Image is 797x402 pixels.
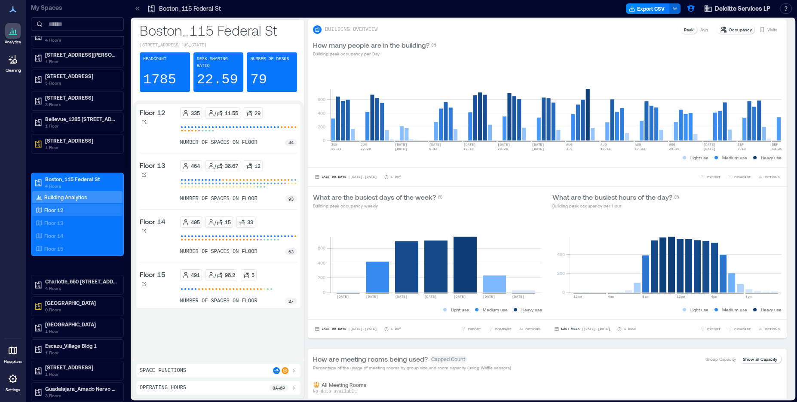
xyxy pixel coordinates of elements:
[318,275,325,280] tspan: 200
[701,2,773,15] button: Deloitte Services LP
[180,248,257,255] p: number of spaces on floor
[273,384,285,391] p: 8a - 6p
[251,271,254,278] p: 5
[729,26,752,33] p: Occupancy
[715,4,770,13] span: Deloitte Services LP
[45,122,117,129] p: 1 Floor
[247,219,253,225] p: 33
[707,174,720,180] span: EXPORT
[765,326,780,332] span: OPTIONS
[525,326,540,332] span: OPTIONS
[325,26,377,33] p: BUILDING OVERVIEW
[624,326,636,332] p: 1 Hour
[566,147,573,151] text: 3-9
[45,73,117,79] p: [STREET_ADDRESS]
[313,202,443,209] p: Building peak occupancy weekly
[738,147,746,151] text: 7-13
[703,143,716,146] text: [DATE]
[225,162,238,169] p: 38.67
[45,137,117,144] p: [STREET_ADDRESS]
[738,143,744,146] text: SEP
[552,325,612,333] button: Last Week |[DATE]-[DATE]
[45,342,117,349] p: Escazu_Village Bldg 1
[225,271,235,278] p: 98.2
[45,278,117,285] p: Charlotte_650 [STREET_ADDRESS][PERSON_NAME]
[322,381,366,388] p: All Meeting Rooms
[215,110,216,116] p: /
[608,295,614,298] text: 4am
[635,147,645,151] text: 17-23
[318,97,325,102] tspan: 600
[45,364,117,371] p: [STREET_ADDRESS]
[391,326,401,332] p: 1 Day
[45,144,117,151] p: 1 Floor
[313,192,436,202] p: What are the busiest days of the week?
[250,71,267,88] p: 79
[197,56,240,70] p: Desk-sharing ratio
[140,269,166,280] p: Floor 15
[726,325,753,333] button: COMPARE
[562,289,565,295] tspan: 0
[191,271,200,278] p: 491
[44,194,87,201] p: Building Analytics
[45,299,117,306] p: [GEOGRAPHIC_DATA]
[767,26,777,33] p: Visits
[44,219,63,226] p: Floor 13
[288,195,294,202] p: 93
[215,162,216,169] p: /
[331,143,337,146] text: JUN
[254,110,261,116] p: 29
[705,356,736,362] p: Group Capacity
[143,56,166,63] p: Headcount
[45,116,117,122] p: Bellevue_1285 [STREET_ADDRESS]
[722,154,747,161] p: Medium use
[391,174,401,180] p: 1 Day
[337,295,349,298] text: [DATE]
[191,110,200,116] p: 335
[756,325,782,333] button: OPTIONS
[726,173,753,181] button: COMPARE
[2,49,24,76] a: Cleaning
[45,79,117,86] p: 5 Floors
[361,143,367,146] text: JUN
[424,295,437,298] text: [DATE]
[552,192,672,202] p: What are the busiest hours of the day?
[557,271,565,276] tspan: 200
[45,58,117,65] p: 1 Floor
[497,143,510,146] text: [DATE]
[313,325,379,333] button: Last 90 Days |[DATE]-[DATE]
[4,359,22,364] p: Floorplans
[566,143,573,146] text: AUG
[44,207,63,213] p: Floor 12
[140,107,166,118] p: Floor 12
[532,147,544,151] text: [DATE]
[45,306,117,313] p: 0 Floors
[45,349,117,356] p: 1 Floor
[497,147,508,151] text: 20-26
[459,325,483,333] button: EXPORT
[323,289,325,295] tspan: 0
[140,160,166,171] p: Floor 13
[313,364,511,371] p: Percentage of the usage of meeting rooms by group size and room capacity (using Waffle sensors)
[635,143,641,146] text: AUG
[772,143,778,146] text: SEP
[31,3,124,12] p: My Spaces
[772,147,782,151] text: 14-20
[318,245,325,250] tspan: 600
[463,147,474,151] text: 13-19
[552,202,679,209] p: Building peak occupancy per Hour
[45,51,117,58] p: [STREET_ADDRESS][PERSON_NAME]
[626,3,670,14] button: Export CSV
[521,306,542,313] p: Heavy use
[6,387,20,393] p: Settings
[288,248,294,255] p: 63
[6,68,21,73] p: Cleaning
[395,147,407,151] text: [DATE]
[44,232,63,239] p: Floor 14
[1,340,25,367] a: Floorplans
[250,56,289,63] p: Number of Desks
[669,147,679,151] text: 24-30
[215,219,216,225] p: /
[191,219,200,225] p: 495
[45,328,117,335] p: 1 Floor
